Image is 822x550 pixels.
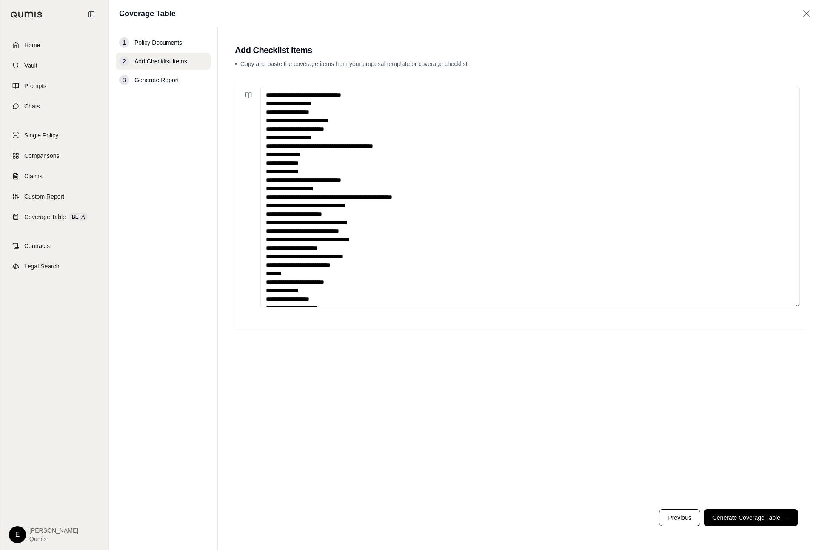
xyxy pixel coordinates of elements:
span: Comparisons [24,151,59,160]
img: Qumis Logo [11,11,43,18]
span: Home [24,41,40,49]
a: Custom Report [6,187,103,206]
span: Copy and paste the coverage items from your proposal template or coverage checklist [240,60,468,67]
span: Qumis [29,535,78,543]
button: Collapse sidebar [85,8,98,21]
span: Vault [24,61,37,70]
button: Previous [659,509,700,526]
span: Chats [24,102,40,111]
a: Legal Search [6,257,103,276]
button: Generate Coverage Table→ [704,509,798,526]
h2: Add Checklist Items [235,44,805,56]
span: BETA [69,213,87,221]
span: Prompts [24,82,46,90]
a: Comparisons [6,146,103,165]
span: Claims [24,172,43,180]
div: 2 [119,56,129,66]
div: 1 [119,37,129,48]
a: Chats [6,97,103,116]
span: Add Checklist Items [134,57,187,66]
a: Contracts [6,237,103,255]
span: → [784,513,790,522]
div: 3 [119,75,129,85]
a: Prompts [6,77,103,95]
h1: Coverage Table [119,8,176,20]
a: Home [6,36,103,54]
span: Custom Report [24,192,64,201]
span: Legal Search [24,262,60,271]
span: Policy Documents [134,38,182,47]
a: Claims [6,167,103,185]
div: E [9,526,26,543]
span: Contracts [24,242,50,250]
a: Single Policy [6,126,103,145]
span: Generate Report [134,76,179,84]
span: Single Policy [24,131,58,140]
span: Coverage Table [24,213,66,221]
span: • [235,60,237,67]
a: Coverage TableBETA [6,208,103,226]
span: [PERSON_NAME] [29,526,78,535]
a: Vault [6,56,103,75]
